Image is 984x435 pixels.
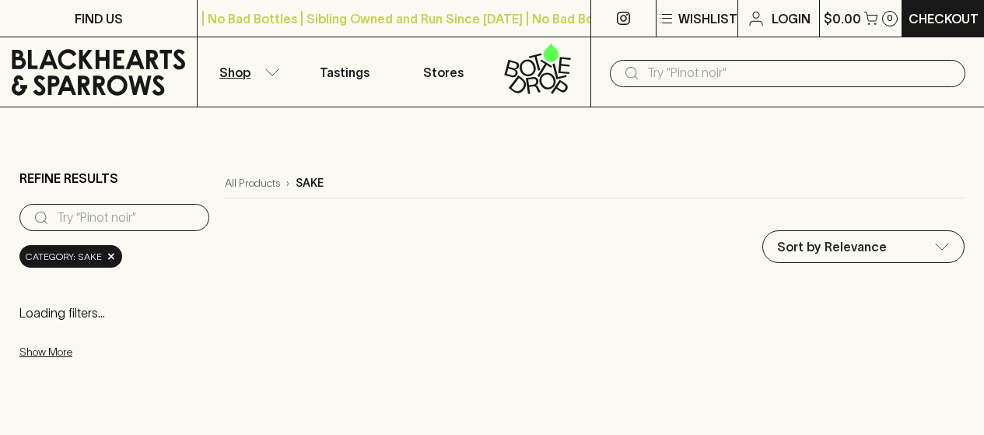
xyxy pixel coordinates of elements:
[909,9,979,28] p: Checkout
[777,237,887,256] p: Sort by Relevance
[19,336,223,368] button: Show More
[772,9,811,28] p: Login
[887,14,893,23] p: 0
[763,231,964,262] div: Sort by Relevance
[320,63,369,82] p: Tastings
[225,175,280,191] a: All Products
[286,175,289,191] p: ›
[19,303,209,322] p: Loading filters...
[647,61,953,86] input: Try "Pinot noir"
[26,249,102,265] span: Category: sake
[219,63,250,82] p: Shop
[75,9,123,28] p: FIND US
[296,37,394,107] a: Tastings
[678,9,737,28] p: Wishlist
[824,9,861,28] p: $0.00
[57,205,197,230] input: Try “Pinot noir”
[198,37,296,107] button: Shop
[296,175,324,191] p: sake
[19,169,118,188] p: Refine Results
[394,37,492,107] a: Stores
[107,248,116,265] span: ×
[423,63,464,82] p: Stores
